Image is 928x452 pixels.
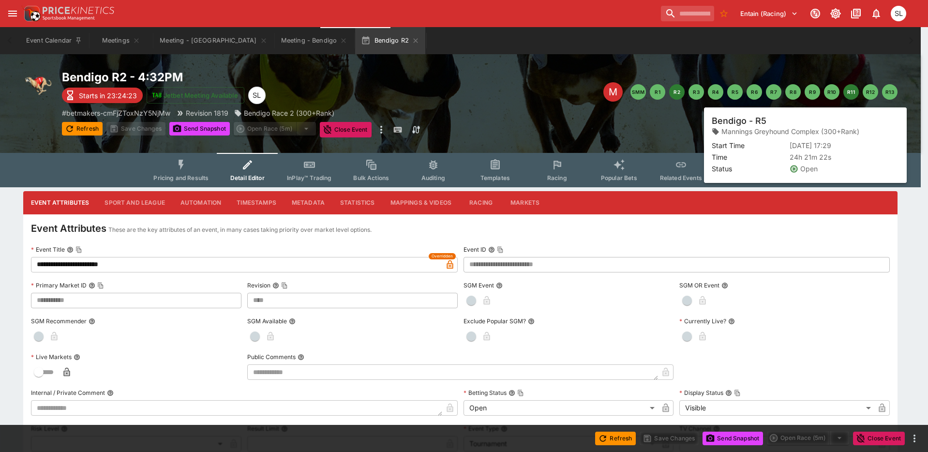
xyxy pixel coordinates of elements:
button: Singa Livett [888,3,909,24]
button: Select Tenant [734,6,804,21]
h4: Event Attributes [31,222,106,235]
p: Revision [247,281,270,289]
button: R3 [689,84,704,100]
span: Related Events [660,174,702,181]
button: Timestamps [229,191,284,214]
span: System Controls [719,174,767,181]
p: Copy To Clipboard [62,108,170,118]
span: Overridden [432,253,453,259]
p: Currently Live? [679,317,726,325]
button: Racing [459,191,503,214]
span: Detail Editor [230,174,265,181]
button: Meetings [90,27,152,54]
button: Refresh [62,122,103,136]
span: Auditing [421,174,445,181]
div: Edit Meeting [603,82,623,102]
button: Metadata [284,191,332,214]
button: Close Event [853,432,905,445]
button: No Bookmarks [716,6,732,21]
button: Send Snapshot [703,432,763,445]
button: R5 [727,84,743,100]
button: Toggle light/dark mode [827,5,844,22]
button: more [375,122,387,137]
button: Mappings & Videos [383,191,460,214]
button: Markets [503,191,547,214]
p: Starts in 23:24:23 [79,90,137,101]
p: Primary Market ID [31,281,87,289]
img: greyhound_racing.png [23,70,54,101]
div: Bendigo Race 2 (300+Rank) [234,108,334,118]
button: R2 [669,84,685,100]
button: Event Attributes [23,191,97,214]
button: Meeting - Bendigo [275,27,354,54]
p: Betting Status [464,389,507,397]
button: more [909,433,920,444]
span: Racing [547,174,567,181]
span: Pricing and Results [153,174,209,181]
button: Automation [173,191,229,214]
p: Event Title [31,245,65,254]
button: Refresh [595,432,636,445]
button: R6 [747,84,762,100]
button: Copy To Clipboard [281,282,288,289]
div: Singa Livett [248,87,266,104]
span: Popular Bets [601,174,637,181]
p: SGM Event [464,281,494,289]
button: R1 [650,84,665,100]
button: Copy To Clipboard [517,390,524,396]
p: Auto-Save [863,125,893,135]
p: Bendigo Race 2 (300+Rank) [244,108,334,118]
p: Revision 1819 [186,108,228,118]
button: Sport and League [97,191,172,214]
button: Jetbet Meeting Available [147,87,244,104]
div: Singa Livett [891,6,906,21]
button: Connected to PK [807,5,824,22]
button: SMM [630,84,646,100]
h2: Copy To Clipboard [62,70,480,85]
p: SGM Recommender [31,317,87,325]
button: Meeting - Manawatu [154,27,273,54]
button: Copy To Clipboard [734,390,741,396]
img: PriceKinetics Logo [21,4,41,23]
button: R13 [882,84,898,100]
button: Bendigo R2 [355,27,425,54]
button: Event Calendar [20,27,88,54]
nav: pagination navigation [630,84,898,100]
input: search [661,6,714,21]
p: Public Comments [247,353,296,361]
button: R9 [805,84,820,100]
div: split button [767,431,849,445]
p: Event ID [464,245,486,254]
button: Notifications [868,5,885,22]
p: Internal / Private Comment [31,389,105,397]
button: Copy To Clipboard [97,282,104,289]
div: Visible [679,400,874,416]
button: Copy To Clipboard [497,246,504,253]
button: Statistics [332,191,383,214]
button: Close Event [320,122,372,137]
p: Override [818,125,842,135]
p: Exclude Popular SGM? [464,317,526,325]
button: open drawer [4,5,21,22]
button: Documentation [847,5,865,22]
span: Templates [480,174,510,181]
span: InPlay™ Trading [287,174,331,181]
span: Bulk Actions [353,174,389,181]
div: Event type filters [146,153,775,187]
p: These are the key attributes of an event, in many cases taking priority over market level options. [108,225,372,235]
img: Sportsbook Management [43,16,95,20]
p: SGM Available [247,317,287,325]
button: R7 [766,84,781,100]
button: R11 [843,84,859,100]
button: R8 [785,84,801,100]
p: SGM OR Event [679,281,719,289]
p: Overtype [772,125,798,135]
img: PriceKinetics [43,7,114,14]
button: Copy To Clipboard [75,246,82,253]
button: R12 [863,84,878,100]
button: Send Snapshot [169,122,230,136]
p: Display Status [679,389,723,397]
button: R4 [708,84,723,100]
div: Start From [756,122,898,137]
button: R10 [824,84,839,100]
